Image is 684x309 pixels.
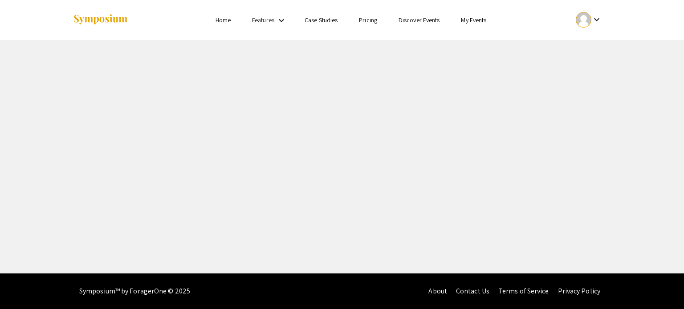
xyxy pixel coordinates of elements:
mat-icon: Expand account dropdown [591,14,602,25]
a: Discover Events [399,16,440,24]
a: Pricing [359,16,377,24]
a: Case Studies [305,16,338,24]
div: Symposium™ by ForagerOne © 2025 [79,273,190,309]
mat-icon: Expand Features list [276,15,287,26]
a: Features [252,16,274,24]
button: Expand account dropdown [566,10,611,30]
img: Symposium by ForagerOne [73,14,128,26]
a: My Events [461,16,486,24]
iframe: Chat [646,269,677,302]
a: Contact Us [456,286,489,296]
a: About [428,286,447,296]
a: Terms of Service [498,286,549,296]
a: Privacy Policy [558,286,600,296]
a: Home [216,16,231,24]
